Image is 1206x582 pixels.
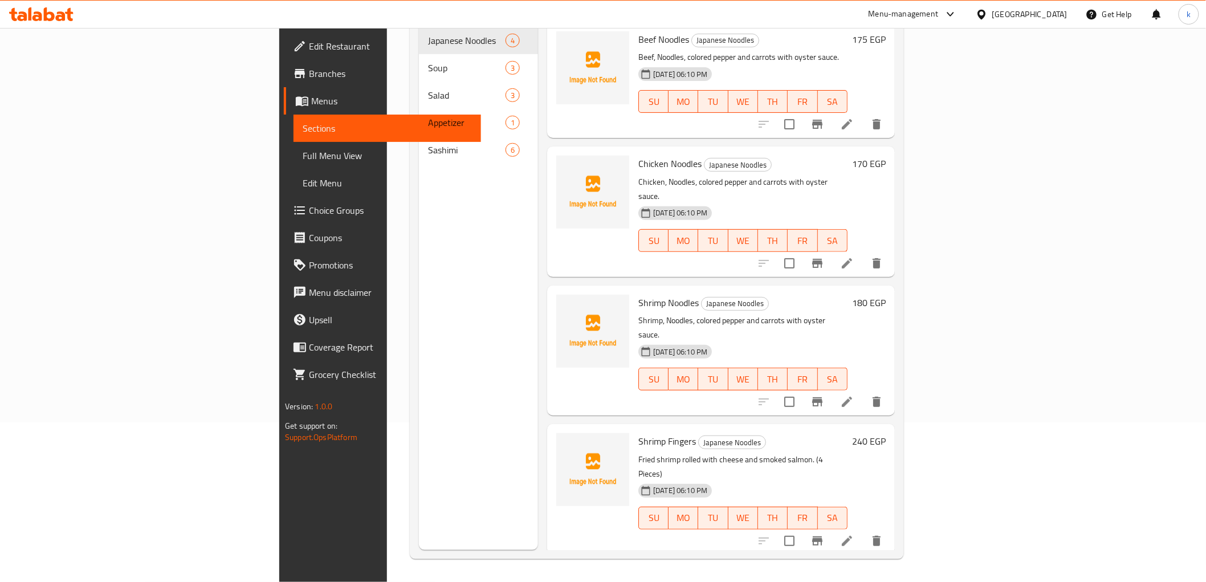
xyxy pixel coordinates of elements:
span: MO [673,233,694,249]
span: WE [733,510,753,526]
button: Branch-specific-item [804,388,831,416]
a: Full Menu View [294,142,480,169]
button: WE [728,368,758,390]
a: Upsell [284,306,480,333]
span: Coverage Report [309,340,471,354]
span: Japanese Noodles [704,158,771,172]
a: Edit Menu [294,169,480,197]
span: WE [733,233,753,249]
button: MO [669,507,698,530]
button: MO [669,368,698,390]
span: [DATE] 06:10 PM [649,207,712,218]
button: delete [863,388,890,416]
div: items [506,61,520,75]
span: SA [822,510,843,526]
span: MO [673,371,694,388]
span: MO [673,510,694,526]
a: Coupons [284,224,480,251]
span: TU [703,233,723,249]
span: Soup [428,61,505,75]
div: items [506,88,520,102]
span: Grocery Checklist [309,368,471,381]
div: Japanese Noodles [704,158,772,172]
span: Japanese Noodles [702,297,768,310]
span: Edit Menu [303,176,471,190]
span: Get support on: [285,418,337,433]
div: [GEOGRAPHIC_DATA] [992,8,1068,21]
span: FR [792,93,813,110]
a: Sections [294,115,480,142]
div: Japanese Noodles [698,436,766,449]
p: Fried shrimp rolled with cheese and smoked salmon. (4 Pieces) [638,453,848,481]
button: WE [728,507,758,530]
nav: Menu sections [419,22,538,168]
a: Choice Groups [284,197,480,224]
h6: 175 EGP [852,31,886,47]
span: Edit Restaurant [309,39,471,53]
img: Shrimp Fingers [556,433,629,506]
span: MO [673,93,694,110]
button: MO [669,90,698,113]
img: Shrimp Noodles [556,295,629,368]
span: Choice Groups [309,204,471,217]
button: SA [818,507,848,530]
a: Edit Restaurant [284,32,480,60]
button: Branch-specific-item [804,527,831,555]
div: Appetizer [428,116,505,129]
button: TH [758,368,788,390]
button: SU [638,368,669,390]
a: Promotions [284,251,480,279]
button: FR [788,507,817,530]
span: Japanese Noodles [428,34,505,47]
span: TH [763,371,783,388]
a: Grocery Checklist [284,361,480,388]
span: TH [763,233,783,249]
button: TH [758,229,788,252]
span: Promotions [309,258,471,272]
button: TU [698,507,728,530]
span: 1 [506,117,519,128]
span: SA [822,93,843,110]
button: Branch-specific-item [804,111,831,138]
h6: 180 EGP [852,295,886,311]
span: [DATE] 06:10 PM [649,69,712,80]
span: SA [822,371,843,388]
span: Coupons [309,231,471,245]
span: SU [643,233,664,249]
span: Menu disclaimer [309,286,471,299]
button: MO [669,229,698,252]
span: Japanese Noodles [692,34,759,47]
span: 1.0.0 [315,399,333,414]
a: Edit menu item [840,534,854,548]
button: WE [728,229,758,252]
span: Version: [285,399,313,414]
div: Appetizer1 [419,109,538,136]
div: Sashimi6 [419,136,538,164]
p: Beef, Noodles, colored pepper and carrots with oyster sauce. [638,50,848,64]
button: FR [788,368,817,390]
a: Support.OpsPlatform [285,430,357,445]
a: Edit menu item [840,395,854,409]
span: TH [763,510,783,526]
span: FR [792,510,813,526]
img: Beef Noodles [556,31,629,104]
span: Sashimi [428,143,505,157]
span: Japanese Noodles [699,436,765,449]
span: Select to update [777,529,801,553]
span: SU [643,510,664,526]
span: Salad [428,88,505,102]
span: TH [763,93,783,110]
span: Branches [309,67,471,80]
button: SU [638,229,669,252]
button: SA [818,90,848,113]
span: WE [733,93,753,110]
button: TH [758,90,788,113]
button: TU [698,368,728,390]
button: TU [698,90,728,113]
a: Branches [284,60,480,87]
